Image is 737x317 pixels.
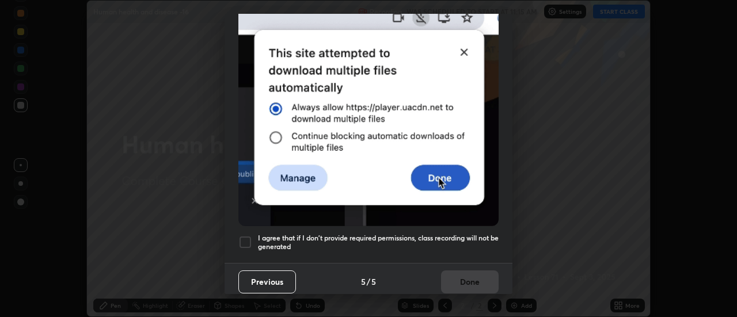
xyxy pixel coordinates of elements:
h4: 5 [371,276,376,288]
h4: 5 [361,276,366,288]
button: Previous [238,270,296,293]
h5: I agree that if I don't provide required permissions, class recording will not be generated [258,234,499,251]
h4: / [367,276,370,288]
